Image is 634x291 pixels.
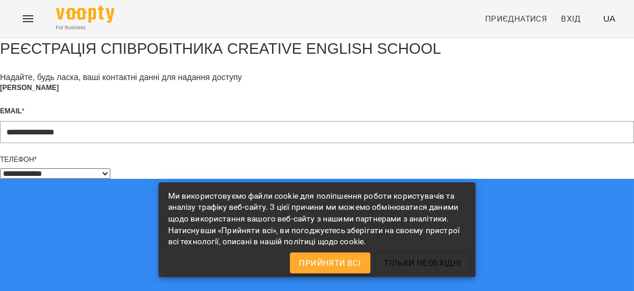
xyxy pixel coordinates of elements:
button: Menu [14,5,42,33]
span: Приєднатися [485,12,547,26]
button: UA [598,8,620,29]
a: Приєднатися [480,8,552,29]
span: UA [603,12,615,25]
span: For Business [56,24,114,32]
button: Прийняти всі [290,252,370,273]
span: Прийняти всі [299,256,361,270]
a: Вхід [556,8,594,29]
img: Voopty Logo [56,6,114,23]
button: Тільки необхідні [375,252,471,273]
div: Ми використовуємо файли cookie для поліпшення роботи користувачів та аналізу трафіку веб-сайту. З... [168,186,466,252]
span: Тільки необхідні [384,256,461,270]
span: Вхід [561,12,581,26]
